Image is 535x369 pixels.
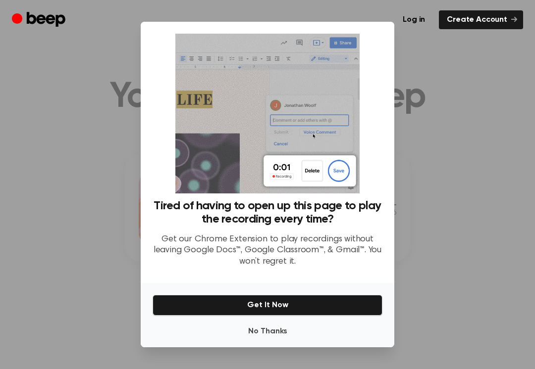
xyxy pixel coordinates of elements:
a: Beep [12,10,68,30]
button: No Thanks [153,322,382,341]
button: Get It Now [153,295,382,316]
a: Create Account [439,10,523,29]
p: Get our Chrome Extension to play recordings without leaving Google Docs™, Google Classroom™, & Gm... [153,234,382,268]
a: Log in [395,10,433,29]
img: Beep extension in action [175,34,359,193]
h3: Tired of having to open up this page to play the recording every time? [153,199,382,226]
